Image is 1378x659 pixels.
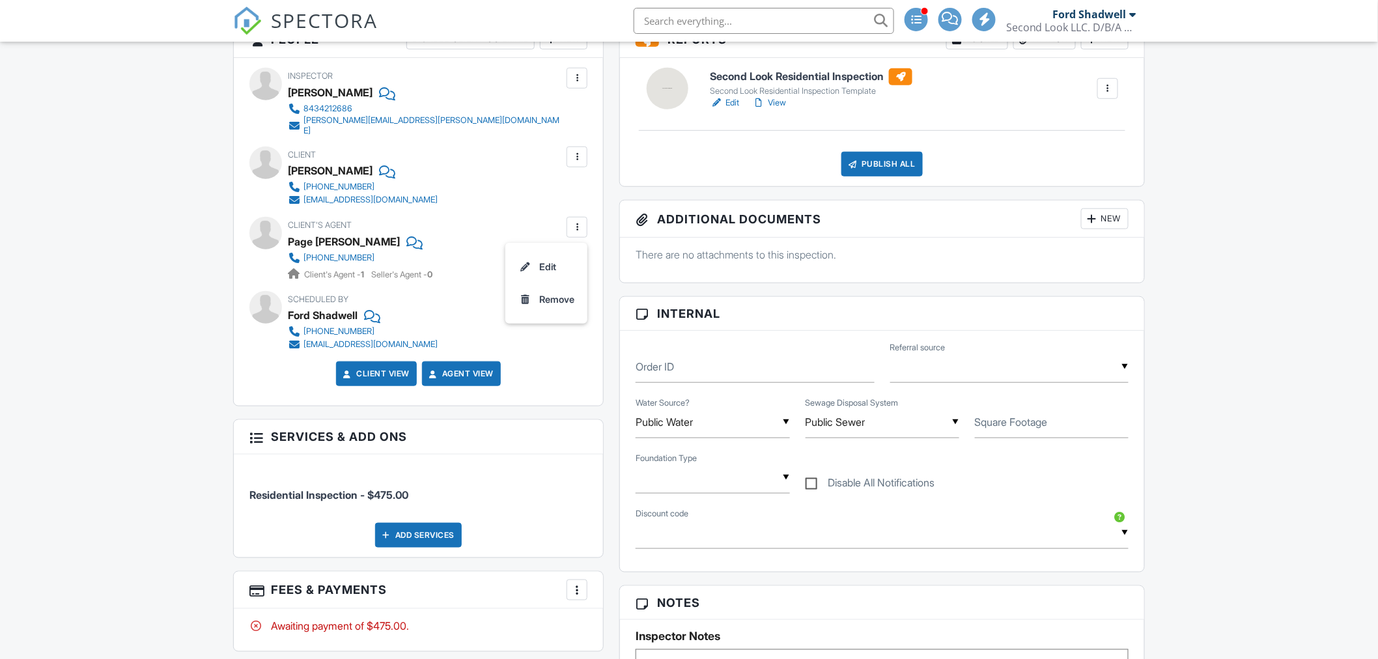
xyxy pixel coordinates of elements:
div: Second Look LLC. D/B/A National Property Inspections [1006,21,1136,34]
div: [PHONE_NUMBER] [303,253,374,263]
div: [EMAIL_ADDRESS][DOMAIN_NAME] [303,339,438,350]
h3: Notes [620,586,1144,620]
h6: Second Look Residential Inspection [710,68,912,85]
div: [PERSON_NAME][EMAIL_ADDRESS][PERSON_NAME][DOMAIN_NAME] [303,115,563,136]
a: 8434212686 [288,102,563,115]
a: [PHONE_NUMBER] [288,180,438,193]
a: Agent View [427,367,494,380]
label: Disable All Notifications [806,477,935,493]
span: Residential Inspection - $475.00 [249,488,408,501]
div: [PERSON_NAME] [288,83,373,102]
h3: Internal [620,297,1144,331]
li: Service: Residential Inspection [249,464,587,512]
img: The Best Home Inspection Software - Spectora [233,7,262,35]
a: [EMAIL_ADDRESS][DOMAIN_NAME] [288,338,438,351]
strong: 0 [427,270,432,279]
label: Discount code [636,508,688,520]
span: Client's Agent [288,220,352,230]
div: [PHONE_NUMBER] [303,182,374,192]
span: Inspector [288,71,333,81]
span: Scheduled By [288,294,348,304]
div: Second Look Residential Inspection Template [710,86,912,96]
div: Ford Shadwell [288,305,358,325]
div: 8434212686 [303,104,352,114]
div: New [1081,208,1129,229]
div: Publish All [841,152,923,176]
label: Order ID [636,359,674,374]
strong: 1 [361,270,364,279]
a: View [752,96,786,109]
div: [PHONE_NUMBER] [303,326,374,337]
a: Edit [513,251,580,283]
label: Foundation Type [636,453,697,464]
a: [PHONE_NUMBER] [288,251,422,264]
a: [EMAIL_ADDRESS][DOMAIN_NAME] [288,193,438,206]
h3: Additional Documents [620,201,1144,238]
h3: Fees & Payments [234,572,603,609]
div: [PERSON_NAME] [288,161,373,180]
div: [EMAIL_ADDRESS][DOMAIN_NAME] [303,195,438,205]
span: Client's Agent - [304,270,366,279]
a: Client View [341,367,410,380]
a: Remove [513,283,580,316]
span: Seller's Agent - [371,270,432,279]
label: Water Source? [636,397,690,409]
a: Second Look Residential Inspection Second Look Residential Inspection Template [710,68,912,97]
label: Square Footage [975,415,1048,429]
div: Ford Shadwell [1053,8,1127,21]
input: Square Footage [975,406,1129,438]
a: Page [PERSON_NAME] [288,232,400,251]
a: [PHONE_NUMBER] [288,325,438,338]
a: SPECTORA [233,18,378,45]
label: Referral source [890,342,946,354]
p: There are no attachments to this inspection. [636,247,1129,262]
a: Edit [710,96,739,109]
label: Sewage Disposal System [806,397,899,409]
div: Awaiting payment of $475.00. [249,619,587,633]
div: Add Services [375,523,462,548]
h3: Services & Add ons [234,420,603,454]
a: [PERSON_NAME][EMAIL_ADDRESS][PERSON_NAME][DOMAIN_NAME] [288,115,563,136]
h5: Inspector Notes [636,630,1129,643]
span: Client [288,150,316,160]
input: Search everything... [634,8,894,34]
span: SPECTORA [271,7,378,34]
